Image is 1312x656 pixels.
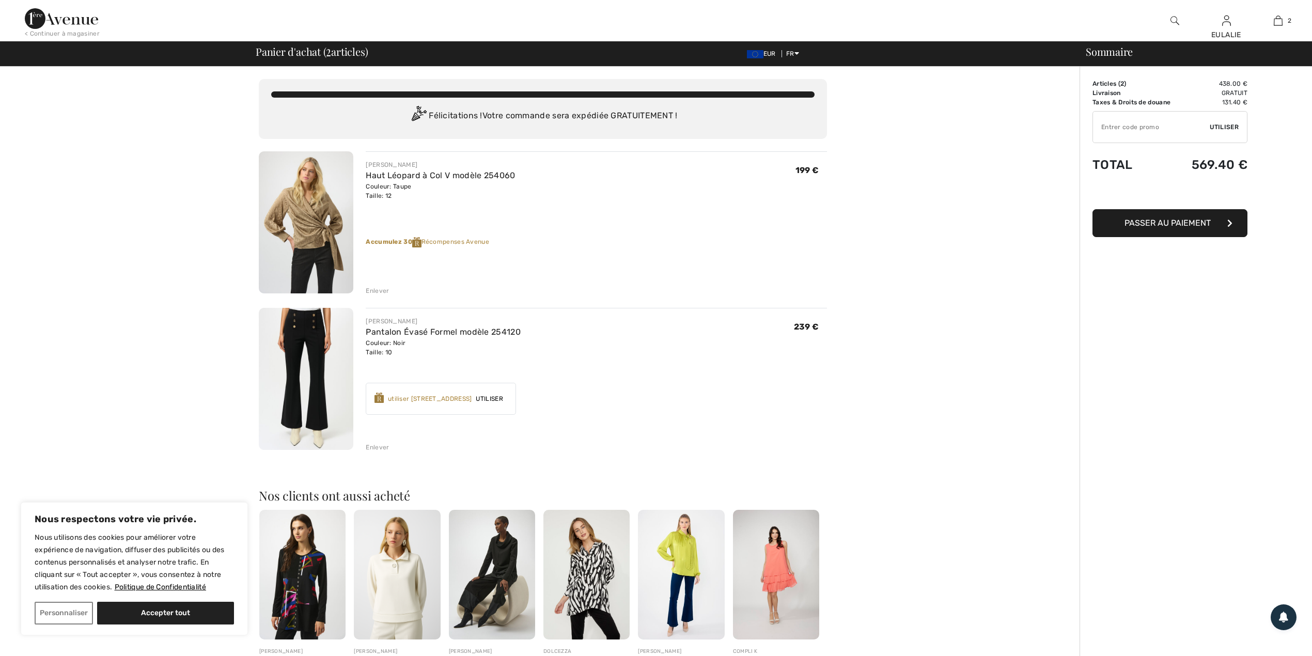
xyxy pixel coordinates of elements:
[366,238,421,245] strong: Accumulez 30
[1092,88,1183,98] td: Livraison
[1183,98,1247,107] td: 131.40 €
[1222,15,1231,25] a: Se connecter
[388,394,472,403] div: utiliser [STREET_ADDRESS]
[366,327,521,337] a: Pantalon Évasé Formel modèle 254120
[733,648,819,655] div: COMPLI K
[1183,79,1247,88] td: 438.00 €
[1183,88,1247,98] td: Gratuit
[1253,14,1303,27] a: 2
[35,513,234,525] p: Nous respectons votre vie privée.
[259,151,353,293] img: Haut Léopard à Col V modèle 254060
[1222,14,1231,27] img: Mes infos
[256,46,368,57] span: Panier d'achat ( articles)
[259,489,827,502] h2: Nos clients ont aussi acheté
[1246,625,1302,651] iframe: Ouvre un widget dans lequel vous pouvez chatter avec l’un de nos agents
[366,286,389,295] div: Enlever
[1092,182,1247,206] iframe: PayPal
[795,165,819,175] span: 199 €
[1170,14,1179,27] img: recherche
[25,29,100,38] div: < Continuer à magasiner
[366,338,521,357] div: Couleur: Noir Taille: 10
[1092,147,1183,182] td: Total
[366,317,521,326] div: [PERSON_NAME]
[1092,79,1183,88] td: Articles ( )
[326,44,331,57] span: 2
[747,50,780,57] span: EUR
[747,50,763,58] img: Euro
[259,308,353,450] img: Pantalon Évasé Formel modèle 254120
[408,106,429,127] img: Congratulation2.svg
[97,602,234,624] button: Accepter tout
[449,510,535,639] img: Pantalons larges mi-hauts modèle 254012
[786,50,799,57] span: FR
[1092,98,1183,107] td: Taxes & Droits de douane
[449,648,535,655] div: [PERSON_NAME]
[35,532,234,593] p: Nous utilisons des cookies pour améliorer votre expérience de navigation, diffuser des publicités...
[366,182,515,200] div: Couleur: Taupe Taille: 12
[366,160,515,169] div: [PERSON_NAME]
[543,510,630,639] img: Chemise Imprimé Animal Boutonnée modèle 75164
[638,648,724,655] div: [PERSON_NAME]
[21,502,248,635] div: Nous respectons votre vie privée.
[366,443,389,452] div: Enlever
[1210,122,1239,132] span: Utiliser
[638,510,724,639] img: Haut en satin avec encolure à nœud modèle 243022
[543,648,630,655] div: DOLCEZZA
[1183,147,1247,182] td: 569.40 €
[1073,46,1306,57] div: Sommaire
[271,106,815,127] div: Félicitations ! Votre commande sera expédiée GRATUITEMENT !
[1274,14,1283,27] img: Mon panier
[1201,29,1252,40] div: EULALIE
[472,394,507,403] span: Utiliser
[733,510,819,639] img: Robe Trapèze Mi-Longue modèle 50012
[366,170,515,180] a: Haut Léopard à Col V modèle 254060
[1288,16,1291,25] span: 2
[374,393,384,403] img: Reward-Logo.svg
[794,322,819,332] span: 239 €
[354,510,440,639] img: Chemise Boutonnée Décontractée modèle 253190
[114,582,207,592] a: Politique de Confidentialité
[259,648,346,655] div: [PERSON_NAME]
[412,237,421,247] img: Reward-Logo.svg
[354,648,440,655] div: [PERSON_NAME]
[259,510,346,639] img: Manches Longues Col Rond Abstrait modèle 253172
[1124,218,1211,228] span: Passer au paiement
[25,8,98,29] img: 1ère Avenue
[1093,112,1210,143] input: Code promo
[1120,80,1124,87] span: 2
[35,602,93,624] button: Personnaliser
[1092,209,1247,237] button: Passer au paiement
[366,237,827,247] div: Récompenses Avenue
